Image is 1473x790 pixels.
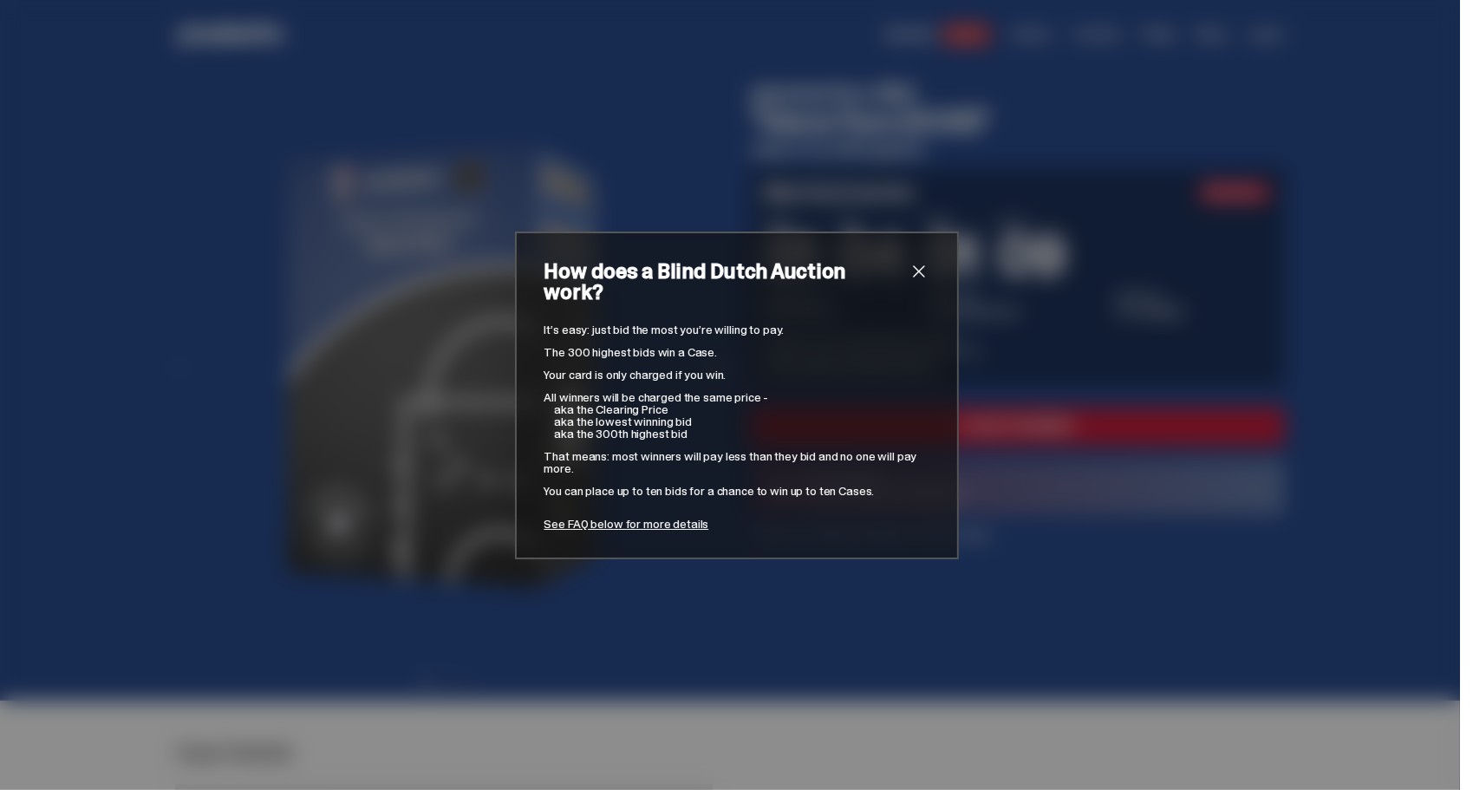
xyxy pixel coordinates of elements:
[555,426,688,441] span: aka the 300th highest bid
[544,450,929,474] p: That means: most winners will pay less than they bid and no one will pay more.
[544,261,909,303] h2: How does a Blind Dutch Auction work?
[544,516,709,532] a: See FAQ below for more details
[555,402,668,417] span: aka the Clearing Price
[544,485,929,497] p: You can place up to ten bids for a chance to win up to ten Cases.
[544,369,929,381] p: Your card is only charged if you win.
[909,261,929,282] button: close
[544,346,929,358] p: The 300 highest bids win a Case.
[555,414,692,429] span: aka the lowest winning bid
[544,323,929,336] p: It’s easy: just bid the most you’re willing to pay.
[544,391,929,403] p: All winners will be charged the same price -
